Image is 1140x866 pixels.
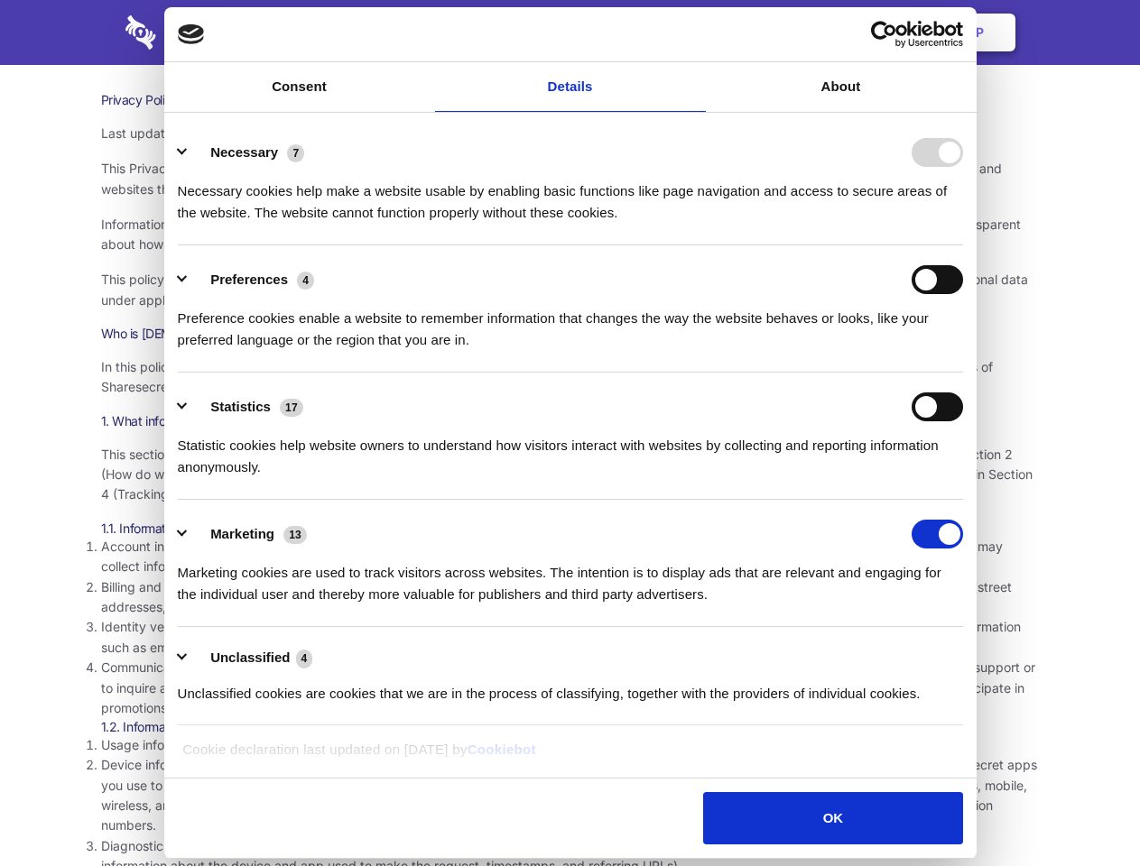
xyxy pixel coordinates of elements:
[178,548,963,605] div: Marketing cookies are used to track visitors across websites. The intention is to display ads tha...
[101,326,282,341] span: Who is [DEMOGRAPHIC_DATA]?
[169,739,971,774] div: Cookie declaration last updated on [DATE] by
[101,737,859,752] span: Usage information. We collect information about how you interact with our services, when and for ...
[178,294,963,351] div: Preference cookies enable a website to remember information that changes the way the website beha...
[101,539,1003,574] span: Account information. Our services generally require you to create an account before you can acces...
[178,421,963,478] div: Statistic cookies help website owners to understand how visitors interact with websites by collec...
[101,413,350,428] span: 1. What information do we collect about you?
[468,742,536,757] a: Cookiebot
[283,526,307,544] span: 13
[732,5,815,60] a: Contact
[164,62,435,112] a: Consent
[101,719,390,734] span: 1.2. Information collected when you use our services
[805,21,963,48] a: Usercentrics Cookiebot - opens in a new window
[178,265,326,294] button: Preferences (4)
[101,659,1035,715] span: Communications and submissions. You may choose to provide us with information when you communicat...
[178,138,316,167] button: Necessary (7)
[178,167,963,224] div: Necessary cookies help make a website usable by enabling basic functions like page navigation and...
[178,24,205,44] img: logo
[101,619,1021,654] span: Identity verification information. Some services require you to verify your identity as part of c...
[178,520,319,548] button: Marketing (13)
[210,526,274,541] label: Marketing
[296,649,313,668] span: 4
[178,392,315,421] button: Statistics (17)
[819,5,897,60] a: Login
[530,5,608,60] a: Pricing
[280,399,303,417] span: 17
[706,62,977,112] a: About
[101,579,1012,614] span: Billing and payment information. In order to purchase a service, you may need to provide us with ...
[101,757,1037,833] span: Device information. We may collect information from and about the device you use to access our se...
[178,647,324,669] button: Unclassified (4)
[210,399,271,414] label: Statistics
[101,521,283,536] span: 1.1. Information you provide to us
[297,272,314,290] span: 4
[210,144,278,160] label: Necessary
[101,447,1033,502] span: This section describes the various types of information we collect from and about you. To underst...
[101,272,1028,307] span: This policy uses the term “personal data” to refer to information that is related to an identifie...
[178,669,963,705] div: Unclassified cookies are cookies that we are in the process of classifying, together with the pro...
[101,161,1002,196] span: This Privacy Policy describes how we process and handle data provided to Sharesecret in connectio...
[101,359,993,394] span: In this policy, “Sharesecret,” “we,” “us,” and “our” refer to Sharesecret Inc., a U.S. company. S...
[101,124,1040,143] p: Last updated: [DATE]
[703,792,962,844] button: OK
[435,62,706,112] a: Details
[101,92,1040,108] h1: Privacy Policy
[125,15,280,50] img: logo-wordmark-white-trans-d4663122ce5f474addd5e946df7df03e33cb6a1c49d2221995e7729f52c070b2.svg
[287,144,304,162] span: 7
[101,216,1021,252] span: Information security and privacy are at the heart of what Sharesecret values and promotes as a co...
[210,272,288,287] label: Preferences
